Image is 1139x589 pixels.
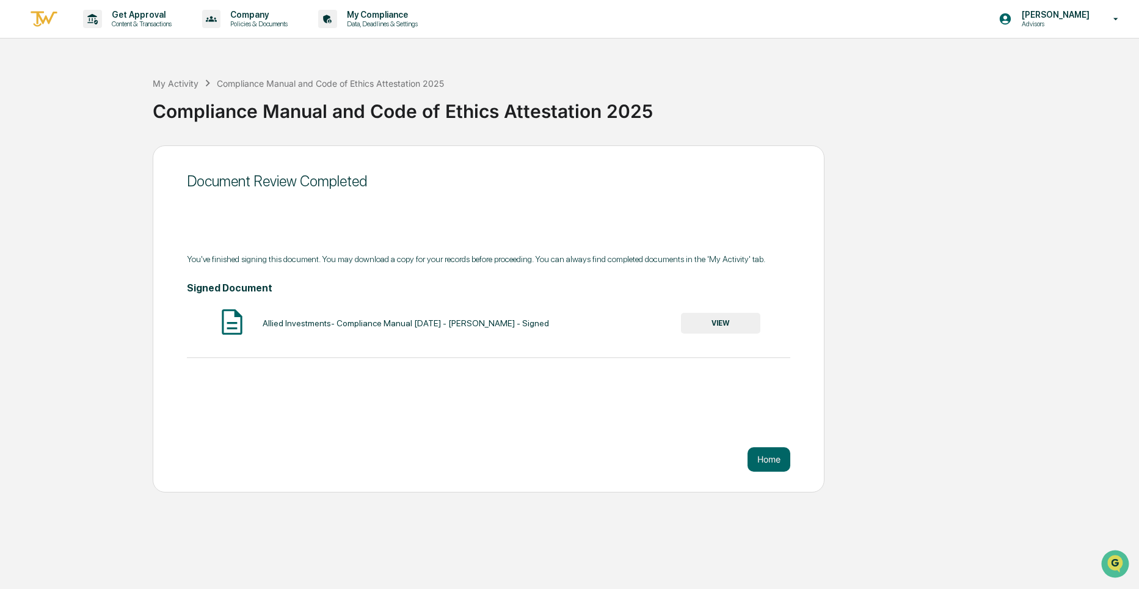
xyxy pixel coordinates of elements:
[187,172,790,190] div: Document Review Completed
[337,20,424,28] p: Data, Deadlines & Settings
[7,149,84,171] a: 🖐️Preclearance
[32,56,202,68] input: Clear
[681,313,760,334] button: VIEW
[42,106,155,115] div: We're available if you need us!
[1100,549,1133,582] iframe: Open customer support
[217,307,247,337] img: Document Icon
[337,10,424,20] p: My Compliance
[29,9,59,29] img: logo
[7,172,82,194] a: 🔎Data Lookup
[89,155,98,165] div: 🗄️
[101,154,151,166] span: Attestations
[187,254,790,264] div: You've finished signing this document. You may download a copy for your records before proceeding...
[102,20,178,28] p: Content & Transactions
[12,26,222,45] p: How can we help?
[220,20,294,28] p: Policies & Documents
[42,93,200,106] div: Start new chat
[84,149,156,171] a: 🗄️Attestations
[153,78,198,89] div: My Activity
[748,447,790,472] button: Home
[122,207,148,216] span: Pylon
[217,78,444,89] div: Compliance Manual and Code of Ethics Attestation 2025
[153,90,1133,122] div: Compliance Manual and Code of Ethics Attestation 2025
[12,178,22,188] div: 🔎
[24,177,77,189] span: Data Lookup
[102,10,178,20] p: Get Approval
[12,155,22,165] div: 🖐️
[187,282,790,294] h4: Signed Document
[263,318,549,328] div: Allied Investments- Compliance Manual [DATE] - [PERSON_NAME] - Signed
[208,97,222,112] button: Start new chat
[12,93,34,115] img: 1746055101610-c473b297-6a78-478c-a979-82029cc54cd1
[1012,10,1096,20] p: [PERSON_NAME]
[24,154,79,166] span: Preclearance
[1012,20,1096,28] p: Advisors
[86,207,148,216] a: Powered byPylon
[220,10,294,20] p: Company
